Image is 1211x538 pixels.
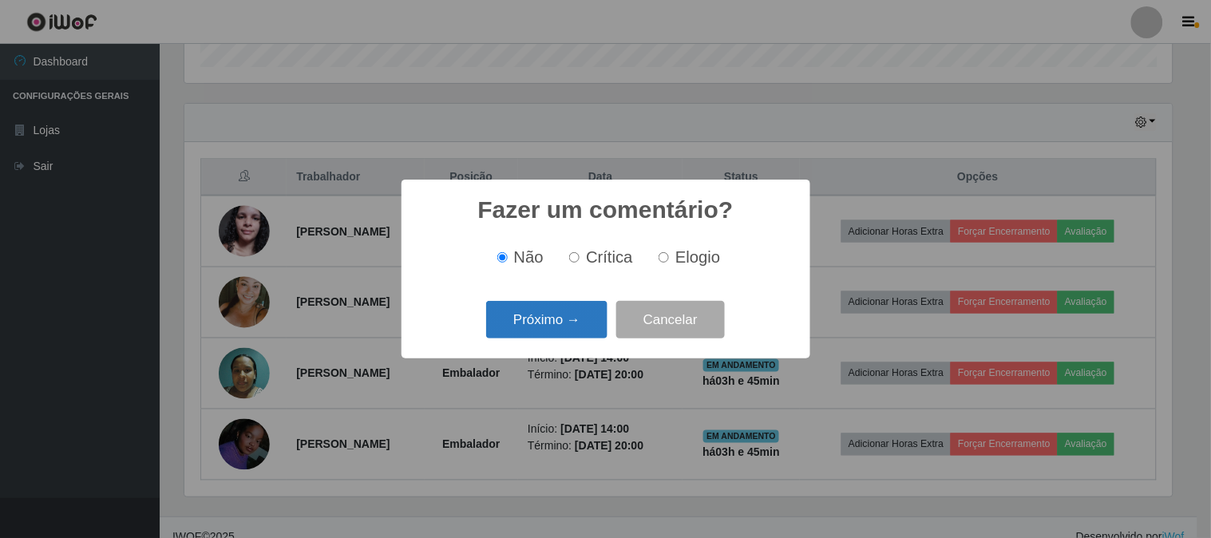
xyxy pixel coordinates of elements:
h2: Fazer um comentário? [477,196,733,224]
button: Cancelar [616,301,725,338]
span: Elogio [675,248,720,266]
span: Não [514,248,544,266]
input: Elogio [659,252,669,263]
input: Não [497,252,508,263]
span: Crítica [586,248,633,266]
button: Próximo → [486,301,607,338]
input: Crítica [569,252,580,263]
